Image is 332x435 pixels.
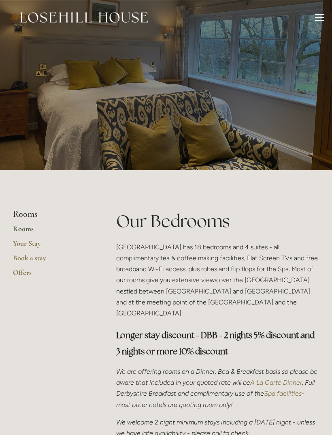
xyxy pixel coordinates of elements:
[116,330,316,357] strong: Longer stay discount - DBB - 2 nights 5% discount and 3 nights or more 10% discount
[264,390,302,397] a: Spa facilities
[116,368,319,386] em: We are offering rooms on a Dinner, Bed & Breakfast basis so please be aware that included in your...
[116,390,306,408] em: - most other hotels are quoting room only!
[250,379,302,386] a: A La Carte Dinner
[20,12,148,23] img: Losehill House
[116,209,319,233] h1: Our Bedrooms
[13,224,90,239] a: Rooms
[13,209,90,220] li: Rooms
[13,253,90,268] a: Book a stay
[116,242,319,319] p: [GEOGRAPHIC_DATA] has 18 bedrooms and 4 suites - all complimentary tea & coffee making facilities...
[13,268,90,283] a: Offers
[13,239,90,253] a: Your Stay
